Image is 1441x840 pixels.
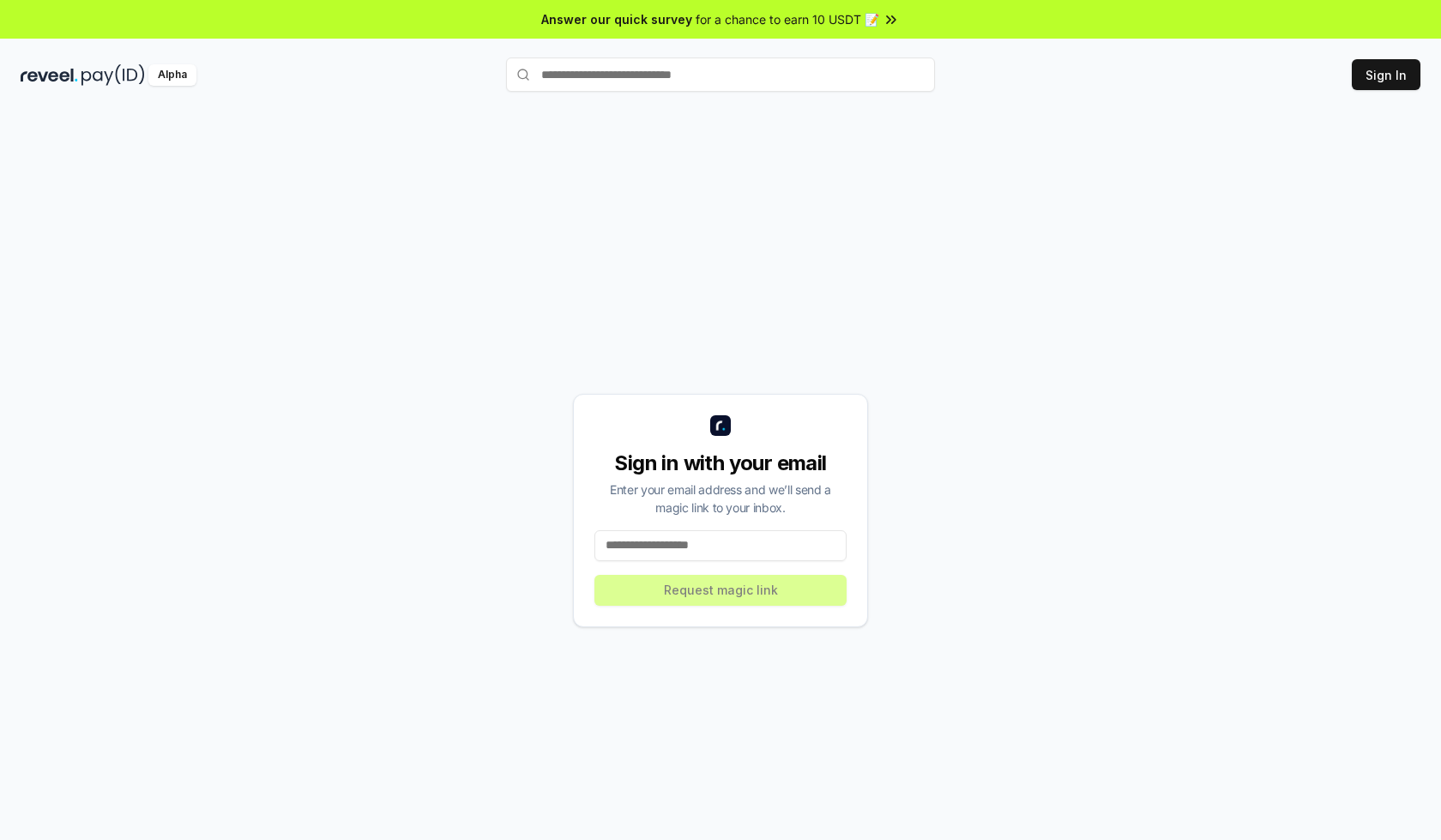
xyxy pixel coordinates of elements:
[594,480,847,517] div: Enter your email address and we’ll send a magic link to your inbox.
[21,64,78,86] img: reveel_dark
[81,64,145,86] img: pay_id
[541,10,692,28] span: Answer our quick survey
[1352,59,1420,90] button: Sign In
[594,450,847,477] div: Sign in with your email
[710,415,731,436] img: logo_small
[148,64,196,86] div: Alpha
[696,10,879,28] span: for a chance to earn 10 USDT 📝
